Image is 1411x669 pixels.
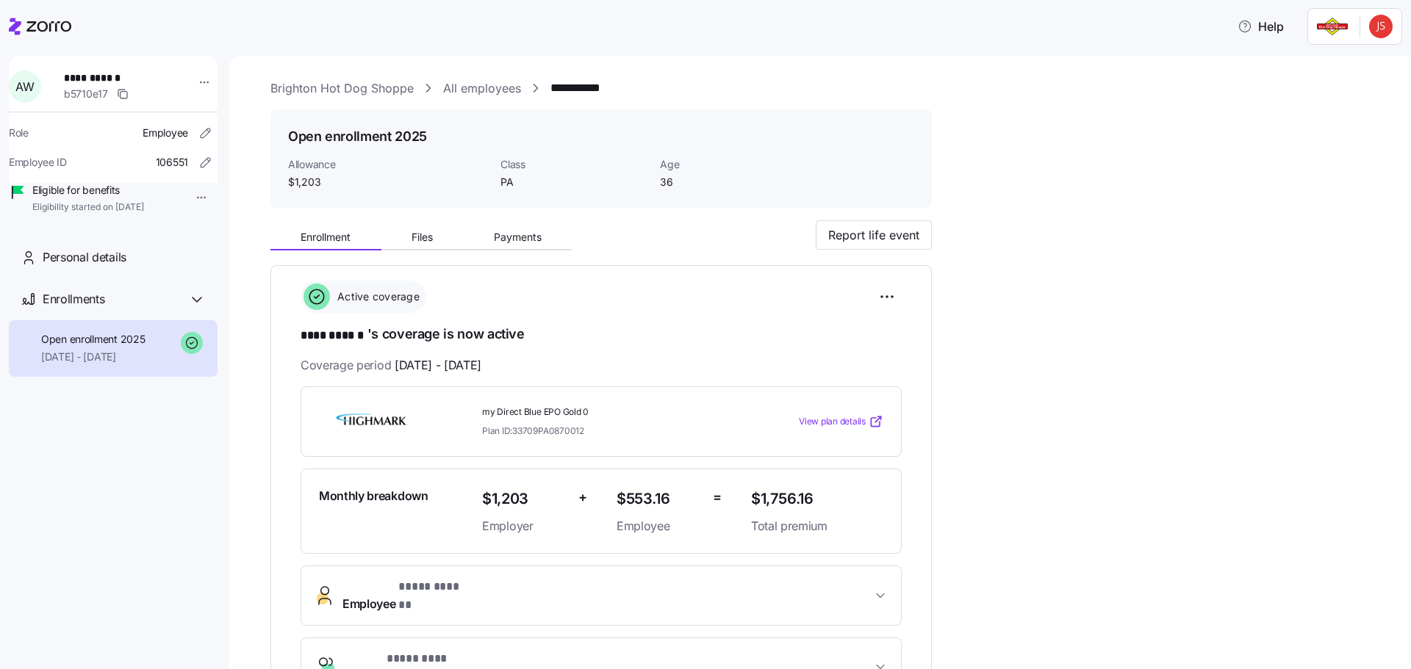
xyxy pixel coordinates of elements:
[43,248,126,267] span: Personal details
[1317,18,1348,35] img: Employer logo
[500,157,648,172] span: Class
[482,406,739,419] span: my Direct Blue EPO Gold 0
[713,487,722,508] span: =
[751,517,883,535] span: Total premium
[816,220,932,250] button: Report life event
[143,126,188,140] span: Employee
[156,155,188,170] span: 106551
[41,332,145,347] span: Open enrollment 2025
[1369,15,1393,38] img: dabd418a90e87b974ad9e4d6da1f3d74
[288,157,489,172] span: Allowance
[494,232,542,242] span: Payments
[751,487,883,511] span: $1,756.16
[660,175,808,189] span: 36
[412,232,433,242] span: Files
[617,487,701,511] span: $553.16
[64,87,108,101] span: b5710e17
[443,79,521,98] a: All employees
[1226,12,1296,41] button: Help
[301,325,902,345] h1: 's coverage is now active
[288,127,427,145] h1: Open enrollment 2025
[1238,18,1284,35] span: Help
[482,487,567,511] span: $1,203
[617,517,701,535] span: Employee
[828,226,919,244] span: Report life event
[799,414,883,429] a: View plan details
[319,487,428,505] span: Monthly breakdown
[482,424,584,437] span: Plan ID: 33709PA0870012
[15,81,34,93] span: A W
[482,517,567,535] span: Employer
[319,405,425,438] img: Highmark BlueCross BlueShield
[660,157,808,172] span: Age
[301,356,481,375] span: Coverage period
[41,350,145,364] span: [DATE] - [DATE]
[500,175,648,189] span: PA
[333,289,420,304] span: Active coverage
[32,183,144,198] span: Eligible for benefits
[395,356,481,375] span: [DATE] - [DATE]
[43,290,104,308] span: Enrollments
[270,79,414,98] a: Brighton Hot Dog Shoppe
[301,232,351,242] span: Enrollment
[9,126,29,140] span: Role
[799,415,866,429] span: View plan details
[32,201,144,214] span: Eligibility started on [DATE]
[578,487,587,508] span: +
[288,175,489,189] span: $1,203
[9,155,67,170] span: Employee ID
[342,578,471,613] span: Employee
